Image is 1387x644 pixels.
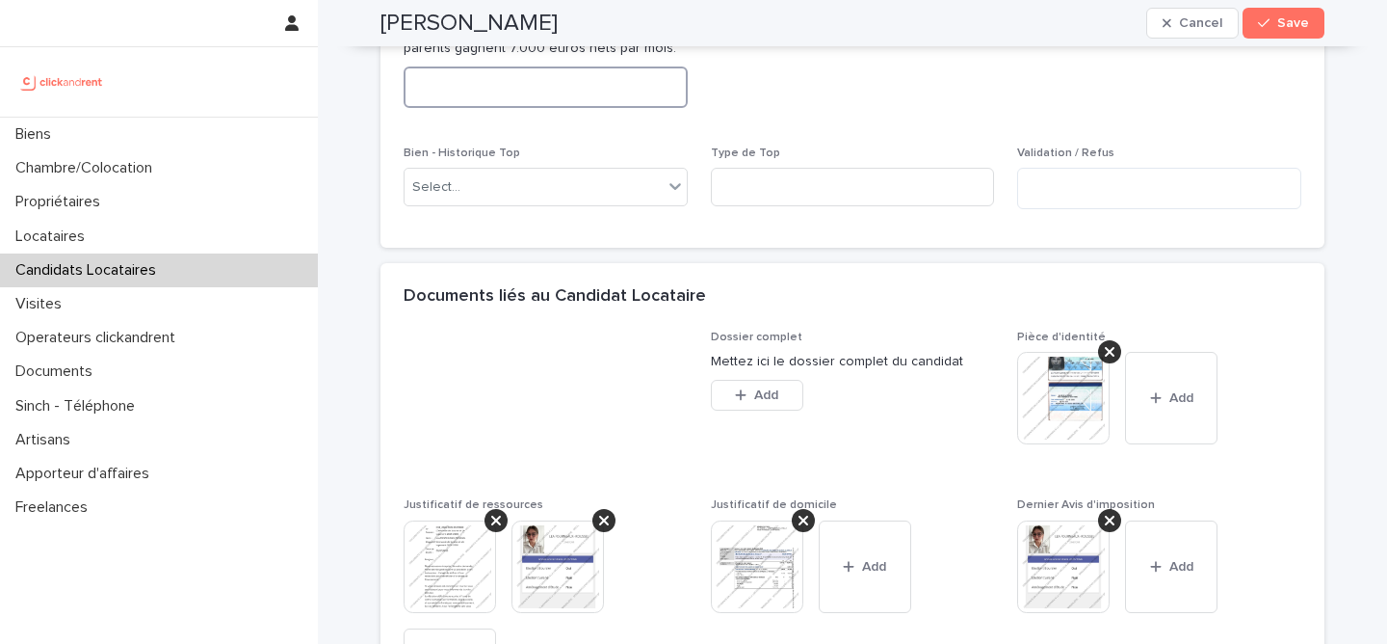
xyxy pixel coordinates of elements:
[1169,560,1193,574] span: Add
[1125,521,1217,613] button: Add
[1277,16,1309,30] span: Save
[1017,499,1155,511] span: Dernier Avis d'imposition
[15,63,109,101] img: UCB0brd3T0yccxBKYDjQ
[404,148,520,159] span: Bien - Historique Top
[412,177,460,198] div: Select...
[8,465,165,483] p: Apporteur d'affaires
[8,159,168,177] p: Chambre/Colocation
[8,329,191,347] p: Operateurs clickandrent
[1169,391,1193,405] span: Add
[8,431,86,449] p: Artisans
[711,499,837,511] span: Justificatif de domicile
[404,499,543,511] span: Justificatif de ressources
[8,125,66,144] p: Biens
[8,193,116,211] p: Propriétaires
[711,380,803,411] button: Add
[1125,352,1217,444] button: Add
[819,521,911,613] button: Add
[380,10,558,38] h2: [PERSON_NAME]
[1017,332,1106,343] span: Pièce d'identité
[8,362,108,381] p: Documents
[8,295,77,313] p: Visites
[1243,8,1324,39] button: Save
[711,332,802,343] span: Dossier complet
[711,148,780,159] span: Type de Top
[8,397,150,416] p: Sinch - Téléphone
[862,560,886,574] span: Add
[404,286,706,308] h2: Documents liés au Candidat Locataire
[711,352,995,372] p: Mettez ici le dossier complet du candidat
[754,389,778,402] span: Add
[8,498,103,517] p: Freelances
[1179,16,1222,30] span: Cancel
[8,228,100,246] p: Locataires
[8,261,171,280] p: Candidats Locataires
[1017,148,1114,159] span: Validation / Refus
[1146,8,1239,39] button: Cancel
